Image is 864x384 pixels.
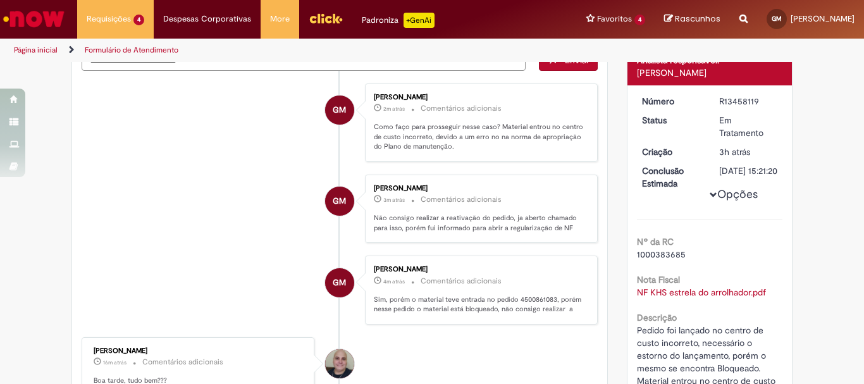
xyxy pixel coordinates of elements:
[270,13,290,25] span: More
[383,196,405,204] span: 3m atrás
[374,295,584,314] p: Sim, porém o material teve entrada no pedido 4500861083, porém nesse pedido o material está bloqu...
[664,13,720,25] a: Rascunhos
[719,146,778,158] div: 28/08/2025 14:09:12
[772,15,782,23] span: GM
[383,278,405,285] span: 4m atrás
[325,187,354,216] div: Gabriel Rocha Maia
[637,287,766,298] a: Download de NF KHS estrela do arrolhador.pdf
[309,9,343,28] img: click_logo_yellow_360x200.png
[404,13,435,28] p: +GenAi
[103,359,127,366] span: 16m atrás
[374,122,584,152] p: Como faço para prosseguir nesse caso? Material entrou no centro de custo incorreto, devido a um e...
[637,236,674,247] b: Nº da RC
[163,13,251,25] span: Despesas Corporativas
[791,13,855,24] span: [PERSON_NAME]
[374,213,584,233] p: Não consigo realizar a reativação do pedido, ja aberto chamado para isso, porém fui informado par...
[133,15,144,25] span: 4
[719,164,778,177] div: [DATE] 15:21:20
[333,95,346,125] span: GM
[634,15,645,25] span: 4
[637,312,677,323] b: Descrição
[374,94,584,101] div: [PERSON_NAME]
[421,103,502,114] small: Comentários adicionais
[633,146,710,158] dt: Criação
[383,105,405,113] span: 2m atrás
[597,13,632,25] span: Favoritos
[325,96,354,125] div: Gabriel Rocha Maia
[719,146,750,158] time: 28/08/2025 14:09:12
[637,66,783,79] div: [PERSON_NAME]
[421,276,502,287] small: Comentários adicionais
[565,54,589,66] span: Enviar
[325,349,354,378] div: Leonardo Manoel De Souza
[383,278,405,285] time: 28/08/2025 16:42:38
[633,164,710,190] dt: Conclusão Estimada
[383,196,405,204] time: 28/08/2025 16:43:19
[633,114,710,127] dt: Status
[675,13,720,25] span: Rascunhos
[9,39,567,62] ul: Trilhas de página
[719,146,750,158] span: 3h atrás
[14,45,58,55] a: Página inicial
[94,347,304,355] div: [PERSON_NAME]
[325,268,354,297] div: Gabriel Rocha Maia
[719,95,778,108] div: R13458119
[374,266,584,273] div: [PERSON_NAME]
[719,114,778,139] div: Em Tratamento
[383,105,405,113] time: 28/08/2025 16:44:35
[333,186,346,216] span: GM
[637,274,680,285] b: Nota Fiscal
[85,45,178,55] a: Formulário de Atendimento
[333,268,346,298] span: GM
[87,13,131,25] span: Requisições
[633,95,710,108] dt: Número
[374,185,584,192] div: [PERSON_NAME]
[142,357,223,368] small: Comentários adicionais
[362,13,435,28] div: Padroniza
[637,249,686,260] span: 1000383685
[1,6,66,32] img: ServiceNow
[421,194,502,205] small: Comentários adicionais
